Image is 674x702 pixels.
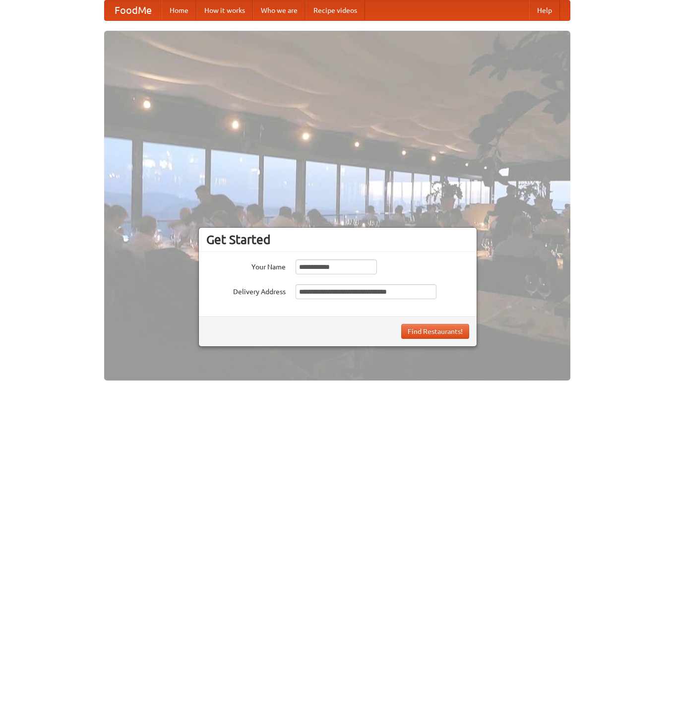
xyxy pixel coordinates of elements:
h3: Get Started [206,232,469,247]
button: Find Restaurants! [401,324,469,339]
a: Home [162,0,196,20]
a: How it works [196,0,253,20]
label: Your Name [206,259,286,272]
a: Help [529,0,560,20]
a: Who we are [253,0,306,20]
a: FoodMe [105,0,162,20]
label: Delivery Address [206,284,286,297]
a: Recipe videos [306,0,365,20]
